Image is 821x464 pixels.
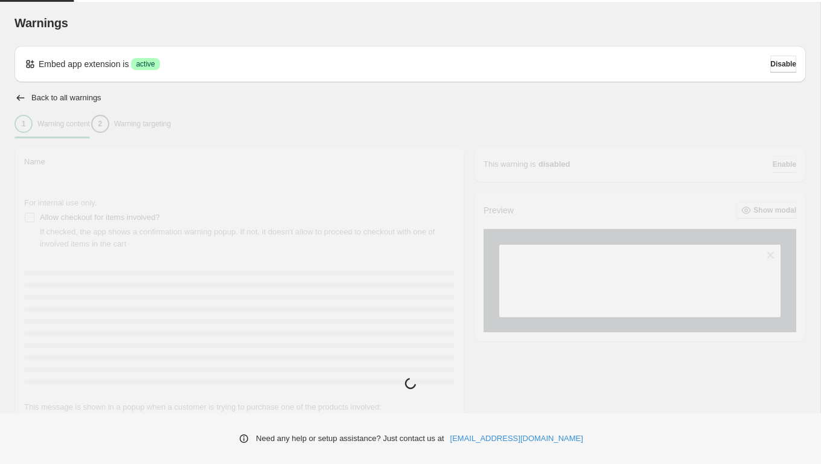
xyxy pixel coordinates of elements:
span: active [136,59,155,69]
span: Disable [770,59,796,69]
a: [EMAIL_ADDRESS][DOMAIN_NAME] [450,433,583,445]
button: Disable [770,56,796,72]
span: Warnings [14,16,68,30]
h2: Back to all warnings [31,93,101,103]
p: Embed app extension is [39,58,129,70]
